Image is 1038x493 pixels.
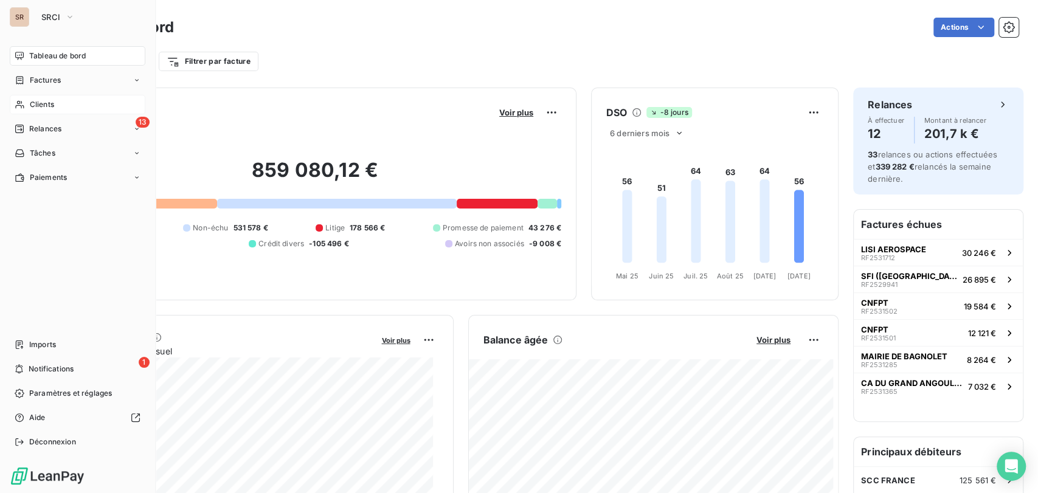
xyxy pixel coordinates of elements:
[350,222,385,233] span: 178 566 €
[753,271,776,280] tspan: [DATE]
[854,319,1023,346] button: CNFPTRF253150112 121 €
[861,378,963,388] span: CA DU GRAND ANGOULEME
[854,266,1023,292] button: SFI ([GEOGRAPHIC_DATA])RF252994126 895 €
[309,238,349,249] span: -105 496 €
[41,12,60,22] span: SRCI
[10,466,85,486] img: Logo LeanPay
[861,271,958,281] span: SFI ([GEOGRAPHIC_DATA])
[382,336,410,345] span: Voir plus
[717,271,744,280] tspan: Août 25
[325,222,345,233] span: Litige
[868,117,904,124] span: À effectuer
[868,97,912,112] h6: Relances
[861,254,895,261] span: RF2531712
[868,150,997,184] span: relances ou actions effectuées et relancés la semaine dernière.
[968,382,996,391] span: 7 032 €
[924,117,986,124] span: Montant à relancer
[69,345,373,357] span: Chiffre d'affaires mensuel
[649,271,674,280] tspan: Juin 25
[139,357,150,368] span: 1
[787,271,811,280] tspan: [DATE]
[854,210,1023,239] h6: Factures échues
[861,244,926,254] span: LISI AEROSPACE
[861,334,896,342] span: RF2531501
[854,239,1023,266] button: LISI AEROSPACERF253171230 246 €
[962,248,996,258] span: 30 246 €
[10,408,145,427] a: Aide
[528,222,561,233] span: 43 276 €
[960,475,996,485] span: 125 561 €
[875,162,914,171] span: 339 282 €
[193,222,228,233] span: Non-échu
[861,475,915,485] span: SCC FRANCE
[136,117,150,128] span: 13
[967,355,996,365] span: 8 264 €
[854,373,1023,399] button: CA DU GRAND ANGOULEMERF25313657 032 €
[861,361,898,368] span: RF2531285
[683,271,708,280] tspan: Juil. 25
[964,302,996,311] span: 19 584 €
[924,124,986,143] h4: 201,7 k €
[861,308,898,315] span: RF2531502
[868,150,877,159] span: 33
[30,75,61,86] span: Factures
[29,388,112,399] span: Paramètres et réglages
[861,351,947,361] span: MAIRIE DE BAGNOLET
[933,18,994,37] button: Actions
[997,452,1026,481] div: Open Intercom Messenger
[258,238,304,249] span: Crédit divers
[854,346,1023,373] button: MAIRIE DE BAGNOLETRF25312858 264 €
[29,364,74,374] span: Notifications
[968,328,996,338] span: 12 121 €
[159,52,258,71] button: Filtrer par facture
[529,238,561,249] span: -9 008 €
[963,275,996,284] span: 26 895 €
[854,292,1023,319] button: CNFPTRF253150219 584 €
[483,333,548,347] h6: Balance âgée
[29,436,76,447] span: Déconnexion
[610,128,670,138] span: 6 derniers mois
[861,325,888,334] span: CNFPT
[443,222,524,233] span: Promesse de paiement
[499,108,533,117] span: Voir plus
[496,107,537,118] button: Voir plus
[646,107,691,118] span: -8 jours
[29,123,61,134] span: Relances
[753,334,794,345] button: Voir plus
[854,437,1023,466] h6: Principaux débiteurs
[69,158,561,195] h2: 859 080,12 €
[756,335,791,345] span: Voir plus
[606,105,627,120] h6: DSO
[234,222,268,233] span: 531 578 €
[29,50,86,61] span: Tableau de bord
[30,148,55,159] span: Tâches
[455,238,524,249] span: Avoirs non associés
[868,124,904,143] h4: 12
[616,271,638,280] tspan: Mai 25
[861,388,898,395] span: RF2531365
[10,7,29,27] div: SR
[29,339,56,350] span: Imports
[378,334,414,345] button: Voir plus
[30,172,67,183] span: Paiements
[861,281,898,288] span: RF2529941
[30,99,54,110] span: Clients
[29,412,46,423] span: Aide
[861,298,888,308] span: CNFPT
